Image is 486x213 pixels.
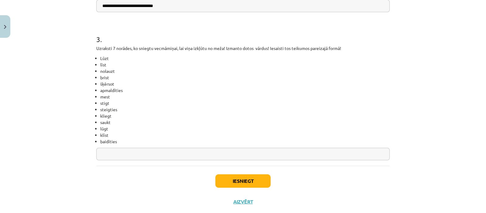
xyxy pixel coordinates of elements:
li: klīst [100,132,390,138]
li: nolauzt [100,68,390,74]
h1: 3 . [96,24,390,43]
li: baidīties [100,138,390,145]
li: Lūzt [100,55,390,62]
li: kliegt [100,113,390,119]
li: brist [100,74,390,81]
img: icon-close-lesson-0947bae3869378f0d4975bcd49f059093ad1ed9edebbc8119c70593378902aed.svg [4,25,6,29]
li: mest [100,94,390,100]
p: Uzraksti 7 norādes, ko sniegtu vecmāmiņai, lai viņa izkļūtu no meža! Izmanto dotos vārdus! Iesais... [96,45,390,51]
li: līst [100,62,390,68]
li: šķērsot [100,81,390,87]
li: lūgt [100,126,390,132]
button: Aizvērt [231,199,255,205]
li: steigties [100,106,390,113]
button: Iesniegt [215,174,271,188]
li: stigt [100,100,390,106]
li: apmaldīties [100,87,390,94]
li: saukt [100,119,390,126]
